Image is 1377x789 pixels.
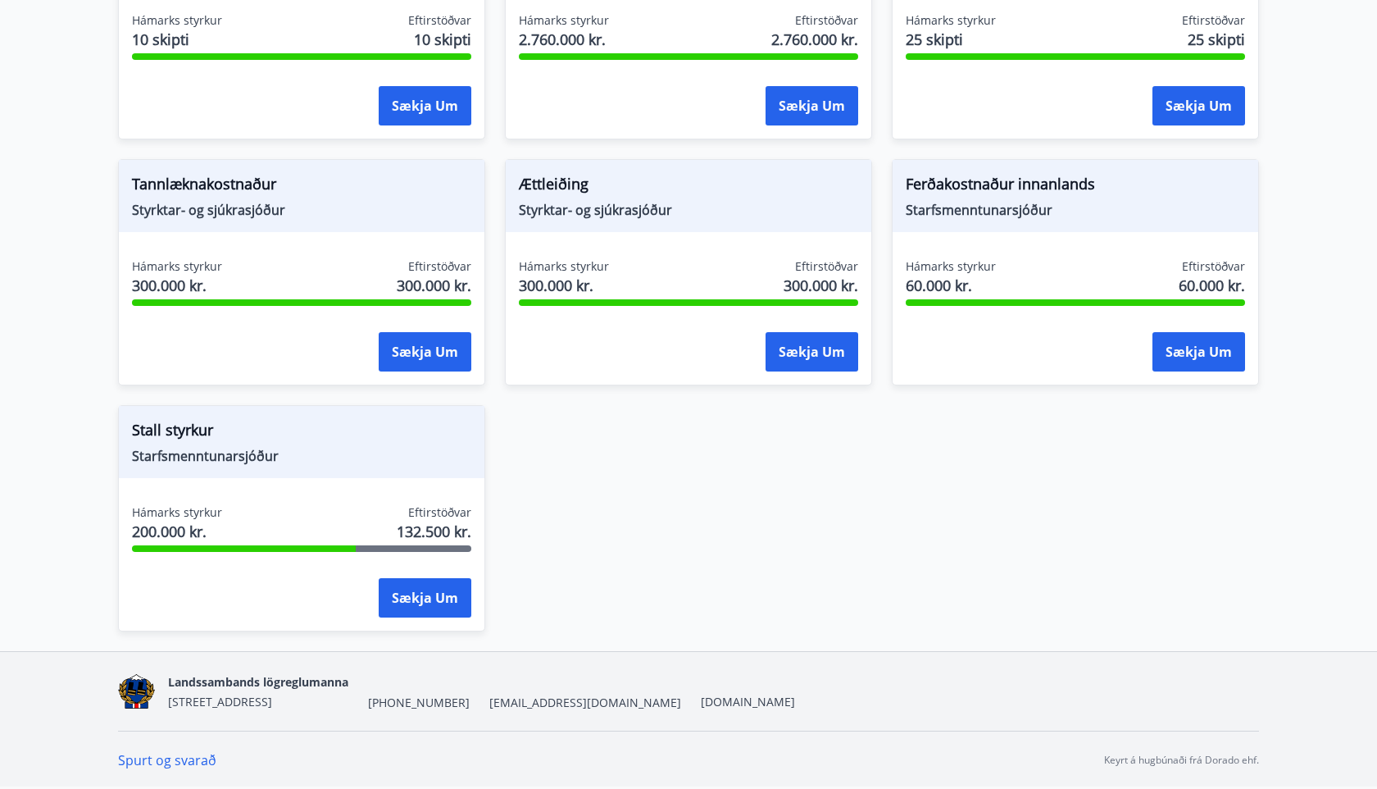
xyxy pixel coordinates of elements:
span: Eftirstöðvar [408,12,471,29]
span: Eftirstöðvar [1182,258,1245,275]
span: Stall styrkur [132,419,471,447]
span: Ættleiðing [519,173,858,201]
span: 200.000 kr. [132,521,222,542]
button: Sækja um [1152,332,1245,372]
span: 132.500 kr. [397,521,471,542]
span: 25 skipti [906,29,996,50]
span: Hámarks styrkur [132,12,222,29]
span: Hámarks styrkur [906,12,996,29]
span: [STREET_ADDRESS] [168,694,272,709]
button: Sækja um [379,86,471,125]
span: Tannlæknakostnaður [132,173,471,201]
span: Hámarks styrkur [906,258,996,275]
span: Starfsmenntunarsjóður [906,201,1245,219]
a: [DOMAIN_NAME] [701,694,795,709]
span: Hámarks styrkur [519,258,609,275]
button: Sækja um [766,86,858,125]
span: 10 skipti [132,29,222,50]
span: Eftirstöðvar [795,12,858,29]
span: 2.760.000 kr. [519,29,609,50]
span: [EMAIL_ADDRESS][DOMAIN_NAME] [489,695,681,711]
button: Sækja um [379,578,471,618]
a: Spurt og svarað [118,751,216,769]
span: Eftirstöðvar [408,258,471,275]
span: Styrktar- og sjúkrasjóður [132,201,471,219]
span: 300.000 kr. [784,275,858,296]
span: Landssambands lögreglumanna [168,674,348,690]
span: 300.000 kr. [397,275,471,296]
span: Eftirstöðvar [408,504,471,521]
img: 1cqKbADZNYZ4wXUG0EC2JmCwhQh0Y6EN22Kw4FTY.png [118,674,155,709]
span: Hámarks styrkur [519,12,609,29]
span: Hámarks styrkur [132,258,222,275]
span: Eftirstöðvar [795,258,858,275]
span: 300.000 kr. [132,275,222,296]
span: 60.000 kr. [906,275,996,296]
button: Sækja um [766,332,858,372]
button: Sækja um [379,332,471,372]
span: 10 skipti [414,29,471,50]
span: Starfsmenntunarsjóður [132,447,471,465]
span: Hámarks styrkur [132,504,222,521]
p: Keyrt á hugbúnaði frá Dorado ehf. [1104,753,1259,768]
span: Styrktar- og sjúkrasjóður [519,201,858,219]
span: 60.000 kr. [1179,275,1245,296]
span: 300.000 kr. [519,275,609,296]
span: 2.760.000 kr. [771,29,858,50]
button: Sækja um [1152,86,1245,125]
span: [PHONE_NUMBER] [368,695,470,711]
span: 25 skipti [1188,29,1245,50]
span: Ferðakostnaður innanlands [906,173,1245,201]
span: Eftirstöðvar [1182,12,1245,29]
